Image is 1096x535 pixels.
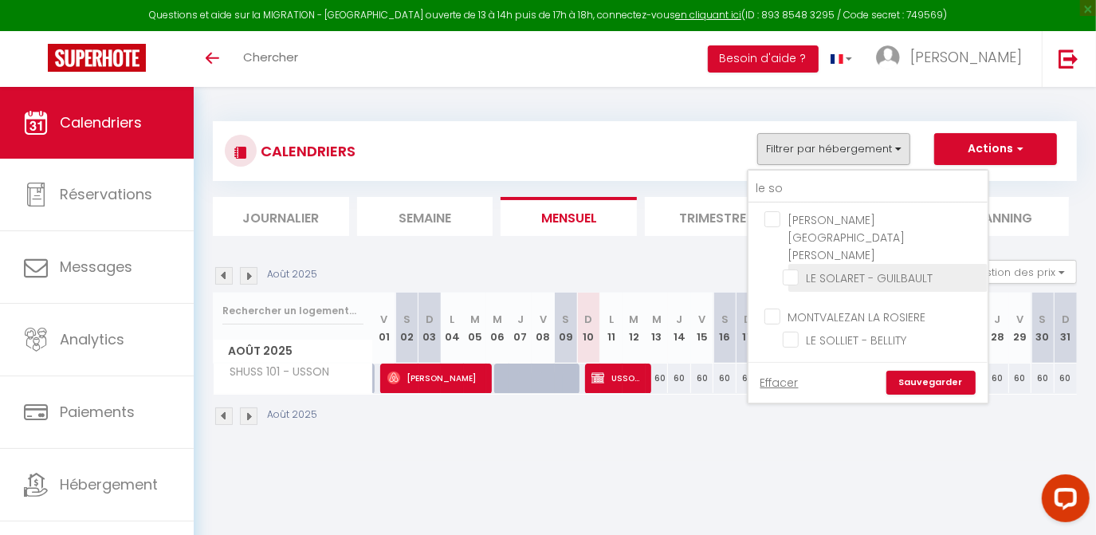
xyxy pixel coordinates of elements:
[1039,312,1047,327] abbr: S
[418,293,442,364] th: 03
[708,45,819,73] button: Besoin d'aide ?
[788,212,905,263] span: [PERSON_NAME][GEOGRAPHIC_DATA][PERSON_NAME]
[373,293,396,364] th: 01
[691,293,714,364] th: 15
[629,312,638,327] abbr: M
[646,293,669,364] th: 13
[600,293,623,364] th: 11
[441,293,464,364] th: 04
[555,293,578,364] th: 09
[676,312,682,327] abbr: J
[668,293,691,364] th: 14
[562,312,569,327] abbr: S
[864,31,1042,87] a: ... [PERSON_NAME]
[213,197,349,236] li: Journalier
[760,374,799,391] a: Effacer
[243,49,298,65] span: Chercher
[609,312,614,327] abbr: L
[986,364,1009,393] div: 60
[668,364,691,393] div: 60
[357,197,493,236] li: Semaine
[1016,312,1023,327] abbr: V
[744,312,752,327] abbr: D
[886,371,976,395] a: Sauvegarder
[1009,293,1032,364] th: 29
[216,364,334,381] span: SHUSS 101 - USSON
[757,133,910,165] button: Filtrer par hébergement
[933,197,1069,236] li: Planning
[517,312,524,327] abbr: J
[387,363,488,393] span: [PERSON_NAME]
[1031,364,1055,393] div: 60
[737,364,760,393] div: 60
[645,197,781,236] li: Trimestre
[591,363,646,393] span: USSON (pro) [PERSON_NAME]
[426,312,434,327] abbr: D
[257,133,356,169] h3: CALENDRIERS
[691,364,714,393] div: 60
[675,8,741,22] a: en cliquant ici
[540,312,547,327] abbr: V
[577,293,600,364] th: 10
[994,312,1000,327] abbr: J
[380,312,387,327] abbr: V
[713,293,737,364] th: 16
[721,312,729,327] abbr: S
[1055,364,1078,393] div: 60
[876,45,900,69] img: ...
[267,267,317,282] p: Août 2025
[509,293,532,364] th: 07
[450,312,454,327] abbr: L
[231,31,310,87] a: Chercher
[60,329,124,349] span: Analytics
[737,293,760,364] th: 17
[698,312,705,327] abbr: V
[486,293,509,364] th: 06
[60,402,135,422] span: Paiements
[1031,293,1055,364] th: 30
[934,133,1057,165] button: Actions
[1062,312,1070,327] abbr: D
[493,312,502,327] abbr: M
[60,184,152,204] span: Réservations
[747,169,989,404] div: Filtrer par hébergement
[1029,468,1096,535] iframe: LiveChat chat widget
[646,364,669,393] div: 60
[1055,293,1078,364] th: 31
[403,312,411,327] abbr: S
[910,47,1022,67] span: [PERSON_NAME]
[222,297,363,325] input: Rechercher un logement...
[464,293,487,364] th: 05
[214,340,372,363] span: Août 2025
[532,293,555,364] th: 08
[748,175,988,203] input: Rechercher un logement...
[60,257,132,277] span: Messages
[60,474,158,494] span: Hébergement
[267,407,317,423] p: Août 2025
[48,44,146,72] img: Super Booking
[652,312,662,327] abbr: M
[1059,49,1078,69] img: logout
[60,112,142,132] span: Calendriers
[501,197,637,236] li: Mensuel
[986,293,1009,364] th: 28
[623,293,646,364] th: 12
[713,364,737,393] div: 60
[1009,364,1032,393] div: 60
[958,260,1077,284] button: Gestion des prix
[395,293,418,364] th: 02
[470,312,480,327] abbr: M
[584,312,592,327] abbr: D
